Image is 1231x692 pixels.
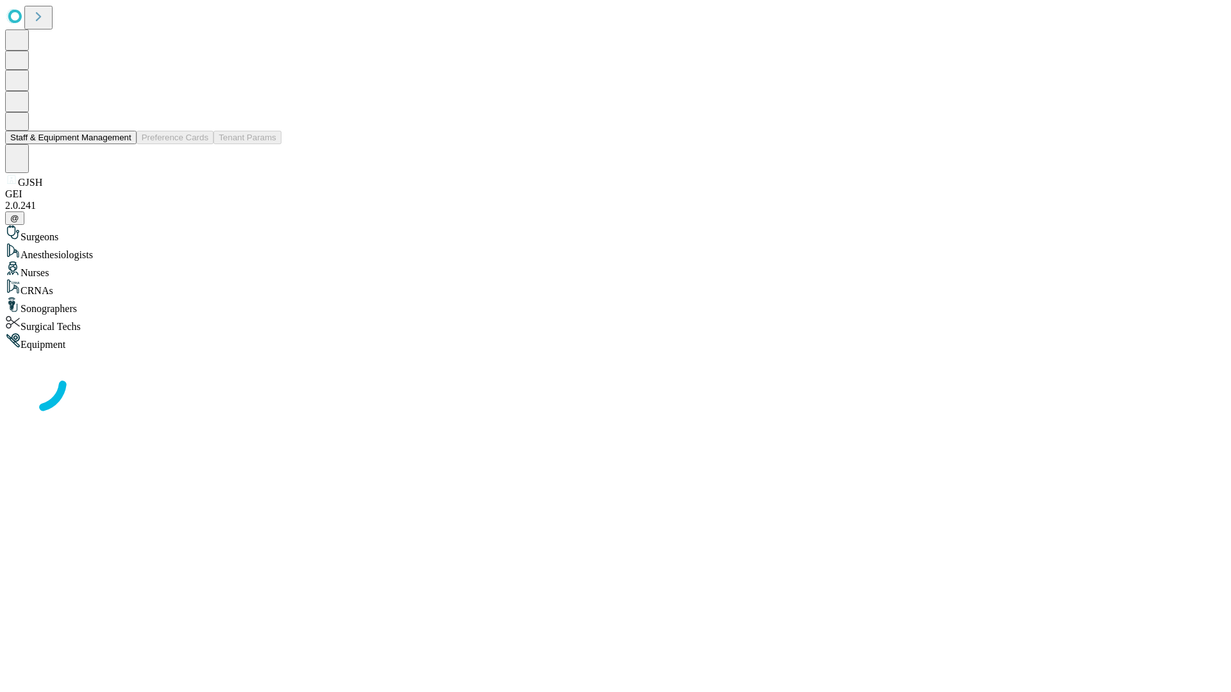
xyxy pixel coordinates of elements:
[214,131,281,144] button: Tenant Params
[5,225,1226,243] div: Surgeons
[5,315,1226,333] div: Surgical Techs
[5,279,1226,297] div: CRNAs
[10,213,19,223] span: @
[5,200,1226,211] div: 2.0.241
[5,243,1226,261] div: Anesthesiologists
[5,211,24,225] button: @
[5,261,1226,279] div: Nurses
[5,188,1226,200] div: GEI
[137,131,214,144] button: Preference Cards
[5,333,1226,350] div: Equipment
[18,177,42,188] span: GJSH
[5,131,137,144] button: Staff & Equipment Management
[5,297,1226,315] div: Sonographers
